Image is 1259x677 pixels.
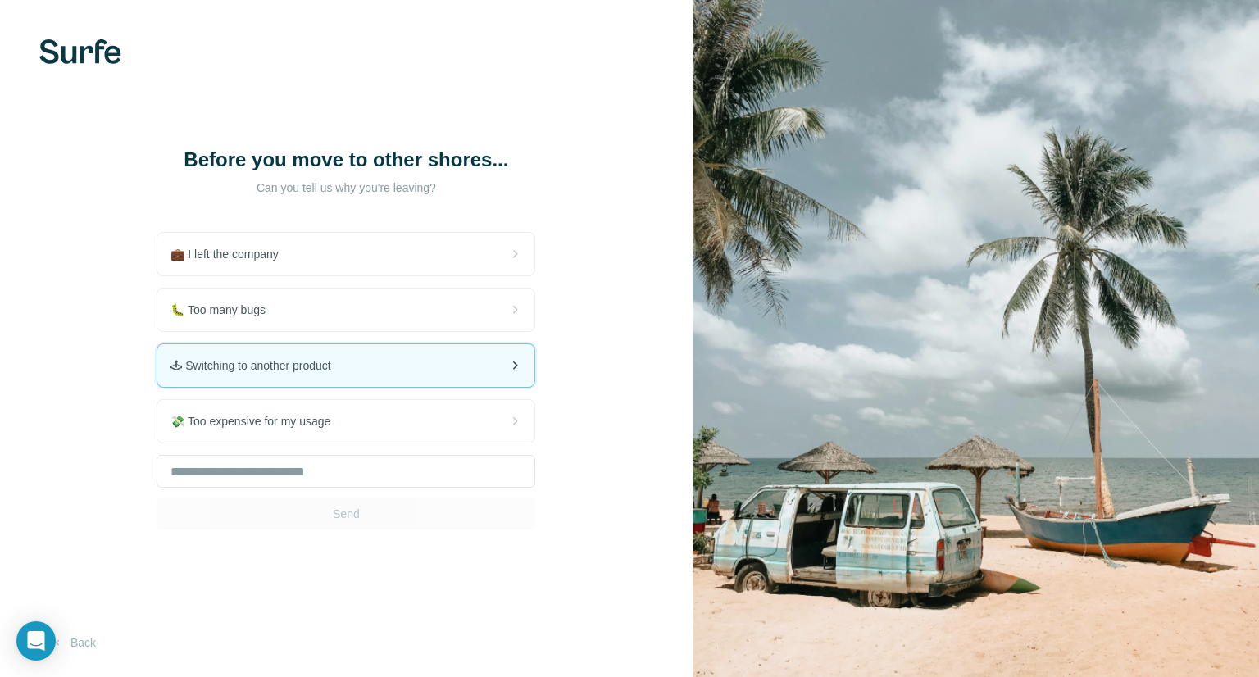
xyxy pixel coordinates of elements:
span: 🕹 Switching to another product [170,357,343,374]
img: Surfe's logo [39,39,121,64]
span: 🐛 Too many bugs [170,302,279,318]
p: Can you tell us why you're leaving? [182,179,510,196]
span: 💸 Too expensive for my usage [170,413,343,429]
span: 💼 I left the company [170,246,291,262]
div: Open Intercom Messenger [16,621,56,661]
button: Back [39,628,107,657]
h1: Before you move to other shores... [182,147,510,173]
